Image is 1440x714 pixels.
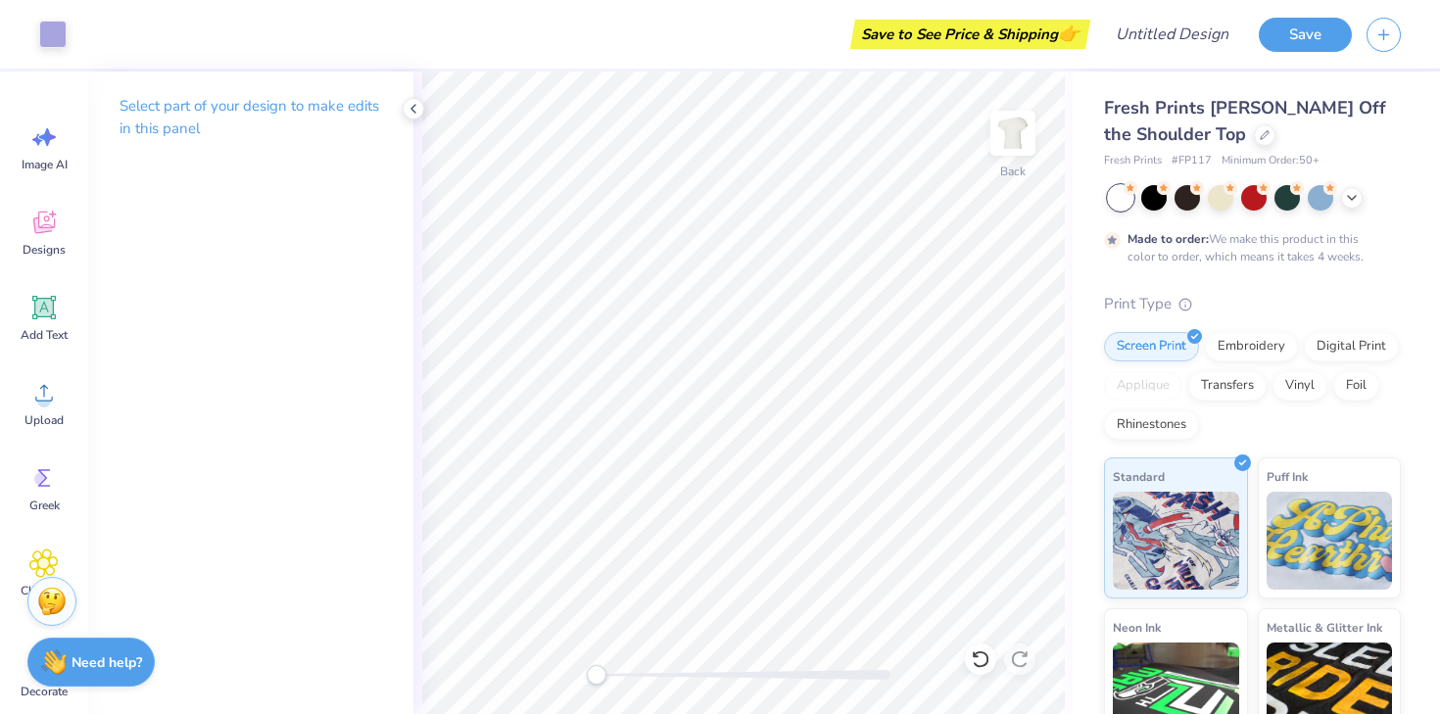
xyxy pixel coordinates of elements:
[21,327,68,343] span: Add Text
[1100,15,1244,54] input: Untitled Design
[1104,332,1199,361] div: Screen Print
[1172,153,1212,169] span: # FP117
[1188,371,1267,401] div: Transfers
[1058,22,1080,45] span: 👉
[1000,163,1026,180] div: Back
[1259,18,1352,52] button: Save
[1113,617,1161,638] span: Neon Ink
[120,95,382,140] p: Select part of your design to make edits in this panel
[1267,492,1393,590] img: Puff Ink
[22,157,68,172] span: Image AI
[29,498,60,513] span: Greek
[1304,332,1399,361] div: Digital Print
[1272,371,1327,401] div: Vinyl
[1128,231,1209,247] strong: Made to order:
[587,665,606,685] div: Accessibility label
[855,20,1085,49] div: Save to See Price & Shipping
[1113,492,1239,590] img: Standard
[1333,371,1379,401] div: Foil
[23,242,66,258] span: Designs
[1104,153,1162,169] span: Fresh Prints
[1128,230,1368,265] div: We make this product in this color to order, which means it takes 4 weeks.
[1222,153,1320,169] span: Minimum Order: 50 +
[993,114,1032,153] img: Back
[1104,410,1199,440] div: Rhinestones
[12,583,76,614] span: Clipart & logos
[1104,293,1401,315] div: Print Type
[1104,371,1182,401] div: Applique
[1267,617,1382,638] span: Metallic & Glitter Ink
[72,653,142,672] strong: Need help?
[21,684,68,699] span: Decorate
[1267,466,1308,487] span: Puff Ink
[1205,332,1298,361] div: Embroidery
[1113,466,1165,487] span: Standard
[1104,96,1386,146] span: Fresh Prints [PERSON_NAME] Off the Shoulder Top
[24,412,64,428] span: Upload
